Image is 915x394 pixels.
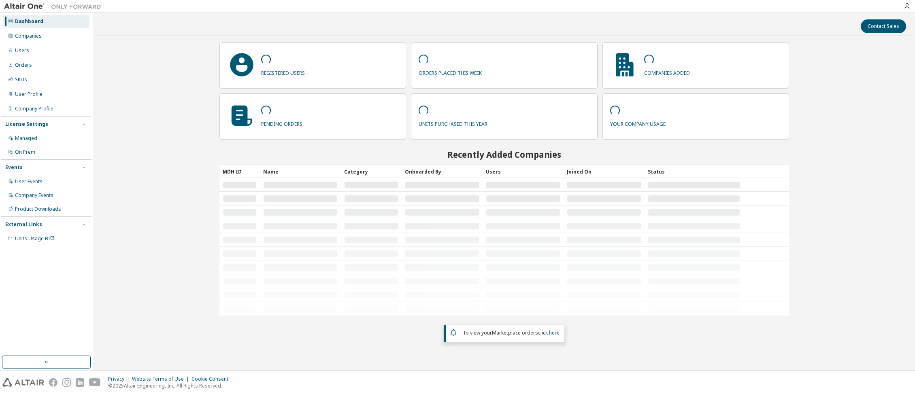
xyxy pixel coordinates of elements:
[15,235,55,242] span: Units Usage BI
[549,329,560,336] a: here
[15,76,27,83] div: SKUs
[49,378,57,387] img: facebook.svg
[263,165,338,178] div: Name
[419,67,482,76] p: orders placed this week
[132,376,192,382] div: Website Terms of Use
[15,178,43,185] div: User Events
[108,382,233,389] p: © 2025 Altair Engineering, Inc. All Rights Reserved.
[5,121,48,127] div: License Settings
[15,47,29,54] div: Users
[261,118,302,127] p: pending orders
[192,376,233,382] div: Cookie Consent
[5,164,23,171] div: Events
[15,149,35,155] div: On Prem
[15,33,42,39] div: Companies
[648,165,741,178] div: Status
[610,118,666,127] p: your company usage
[344,165,398,178] div: Category
[108,376,132,382] div: Privacy
[15,135,37,142] div: Managed
[15,62,32,68] div: Orders
[219,149,789,160] h2: Recently Added Companies
[4,2,105,11] img: Altair One
[567,165,641,178] div: Joined On
[861,19,906,33] button: Contact Sales
[62,378,71,387] img: instagram.svg
[5,221,42,228] div: External Links
[15,18,43,25] div: Dashboard
[644,67,690,76] p: companies added
[2,378,44,387] img: altair_logo.svg
[492,329,538,336] em: Marketplace orders
[15,192,53,199] div: Company Events
[76,378,84,387] img: linkedin.svg
[405,165,479,178] div: Onboarded By
[463,329,560,336] span: To view your click
[89,378,101,387] img: youtube.svg
[15,91,43,97] div: User Profile
[486,165,560,178] div: Users
[261,67,305,76] p: registered users
[419,118,487,127] p: units purchased this year
[15,206,61,212] div: Product Downloads
[15,106,53,112] div: Company Profile
[223,165,257,178] div: MDH ID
